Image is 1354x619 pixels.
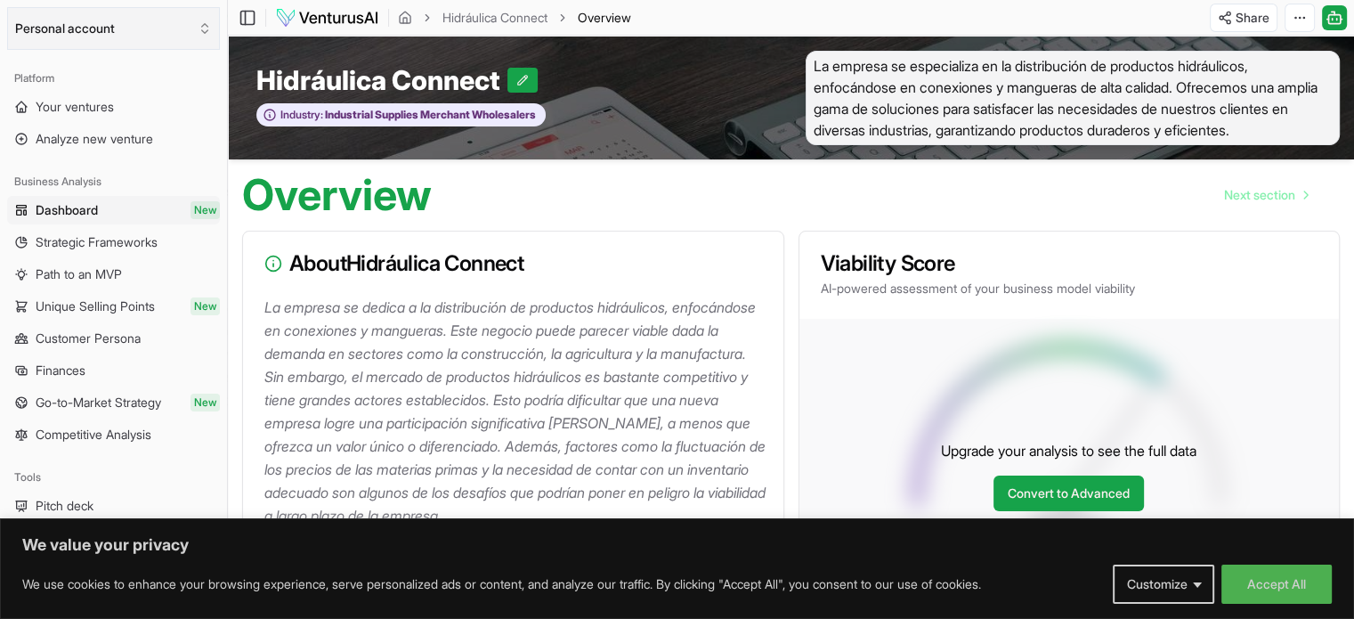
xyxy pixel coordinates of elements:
[7,356,220,385] a: Finances
[1113,565,1214,604] button: Customize
[323,108,536,122] span: Industrial Supplies Merchant Wholesalers
[256,103,546,127] button: Industry:Industrial Supplies Merchant Wholesalers
[256,64,507,96] span: Hidráulica Connect
[821,253,1318,274] h3: Viability Score
[7,492,220,520] a: Pitch deck
[242,174,432,216] h1: Overview
[280,108,323,122] span: Industry:
[264,253,762,274] h3: About Hidráulica Connect
[36,130,153,148] span: Analyze new venture
[36,233,158,251] span: Strategic Frameworks
[821,280,1318,297] p: AI-powered assessment of your business model viability
[1210,177,1322,213] nav: pagination
[7,64,220,93] div: Platform
[191,394,220,411] span: New
[191,201,220,219] span: New
[22,574,981,595] p: We use cookies to enhance your browsing experience, serve personalized ads or content, and analyz...
[264,296,769,527] p: La empresa se dedica a la distribución de productos hidráulicos, enfocándose en conexiones y mang...
[275,7,379,29] img: logo
[7,93,220,121] a: Your ventures
[36,394,161,411] span: Go-to-Market Strategy
[7,125,220,153] a: Analyze new venture
[36,497,93,515] span: Pitch deck
[442,9,547,27] a: Hidráulica Connect
[7,420,220,449] a: Competitive Analysis
[941,440,1196,461] p: Upgrade your analysis to see the full data
[1236,9,1269,27] span: Share
[1224,186,1295,204] span: Next section
[398,9,631,27] nav: breadcrumb
[578,9,631,27] span: Overview
[7,388,220,417] a: Go-to-Market StrategyNew
[7,260,220,289] a: Path to an MVP
[1221,565,1332,604] button: Accept All
[191,297,220,315] span: New
[1210,177,1322,213] a: Go to next page
[7,7,220,50] button: Select an organization
[36,265,122,283] span: Path to an MVP
[22,534,1332,556] p: We value your privacy
[806,51,1341,145] span: La empresa se especializa en la distribución de productos hidráulicos, enfocándose en conexiones ...
[1210,4,1277,32] button: Share
[36,98,114,116] span: Your ventures
[7,167,220,196] div: Business Analysis
[993,476,1144,511] a: Convert to Advanced
[7,463,220,492] div: Tools
[7,196,220,224] a: DashboardNew
[36,362,85,379] span: Finances
[36,330,141,347] span: Customer Persona
[7,228,220,257] a: Strategic Frameworks
[36,201,98,219] span: Dashboard
[7,292,220,321] a: Unique Selling PointsNew
[36,297,155,315] span: Unique Selling Points
[7,324,220,353] a: Customer Persona
[36,426,151,444] span: Competitive Analysis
